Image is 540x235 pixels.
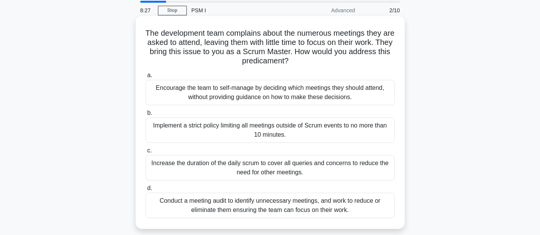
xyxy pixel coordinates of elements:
div: Implement a strict policy limiting all meetings outside of Scrum events to no more than 10 minutes. [146,118,395,143]
span: d. [147,185,152,191]
div: 8:27 [136,3,158,18]
div: Conduct a meeting audit to identify unnecessary meetings, and work to reduce or eliminate them en... [146,193,395,218]
span: c. [147,147,152,154]
a: Stop [158,6,187,15]
span: b. [147,109,152,116]
div: Encourage the team to self-manage by deciding which meetings they should attend, without providin... [146,80,395,105]
h5: The development team complains about the numerous meetings they are asked to attend, leaving them... [145,28,395,66]
div: PSM I [187,3,292,18]
div: Increase the duration of the daily scrum to cover all queries and concerns to reduce the need for... [146,155,395,180]
div: 2/10 [360,3,405,18]
span: a. [147,72,152,78]
div: Advanced [292,3,360,18]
